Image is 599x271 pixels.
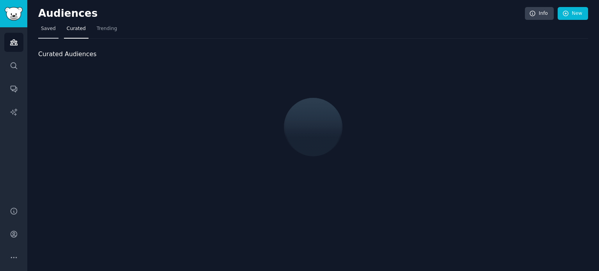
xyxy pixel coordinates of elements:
a: Saved [38,23,58,39]
img: GummySearch logo [5,7,23,21]
a: Curated [64,23,89,39]
h2: Audiences [38,7,525,20]
span: Curated [67,25,86,32]
a: Trending [94,23,120,39]
span: Curated Audiences [38,50,96,59]
a: New [558,7,588,20]
span: Trending [97,25,117,32]
a: Info [525,7,554,20]
span: Saved [41,25,56,32]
